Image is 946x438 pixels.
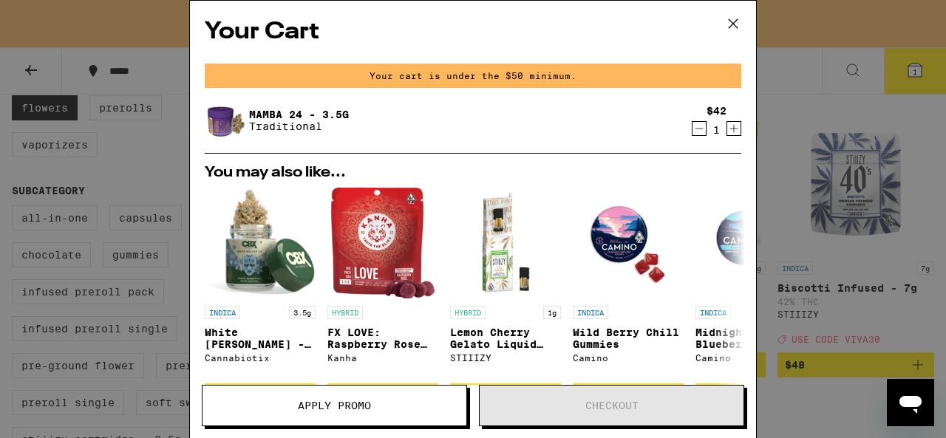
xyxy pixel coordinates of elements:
p: 1g [543,306,561,319]
a: Mamba 24 - 3.5g [249,109,349,120]
p: Wild Berry Chill Gummies [573,326,684,350]
h2: Your Cart [205,16,741,49]
p: HYBRID [450,306,486,319]
button: Checkout [479,385,744,426]
div: Your cart is under the $50 minimum. [205,64,741,88]
div: Kanha [327,353,438,363]
p: FX LOVE: Raspberry Rose 2:1:1 Gummies [327,326,438,350]
div: Camino [695,353,806,363]
button: Decrement [692,121,707,136]
div: 1 [707,124,726,136]
button: Add to bag [327,383,438,408]
span: Checkout [585,400,639,411]
div: STIIIZY [450,353,561,363]
img: Kanha - FX LOVE: Raspberry Rose 2:1:1 Gummies [331,188,435,298]
div: Cannabiotix [205,353,316,363]
a: Open page for Lemon Cherry Gelato Liquid Diamond - 1g from STIIIZY [450,188,561,383]
span: Apply Promo [298,400,371,411]
button: Add to bag [573,383,684,408]
a: Open page for Midnight Blueberry 5:1 Sleep Gummies from Camino [695,188,806,383]
p: HYBRID [327,306,363,319]
button: Add to bag [695,383,806,408]
a: Open page for FX LOVE: Raspberry Rose 2:1:1 Gummies from Kanha [327,188,438,383]
button: Apply Promo [202,385,467,426]
div: Camino [573,353,684,363]
img: Mamba 24 - 3.5g [205,100,246,141]
iframe: Button to launch messaging window [887,379,934,426]
p: INDICA [573,306,608,319]
p: White [PERSON_NAME] - 3.5g [205,326,316,350]
button: Increment [726,121,741,136]
div: $42 [707,105,726,117]
h2: You may also like... [205,165,741,180]
p: 3.5g [289,306,316,319]
p: Lemon Cherry Gelato Liquid Diamond - 1g [450,326,561,350]
img: Cannabiotix - White Walker OG - 3.5g [205,188,316,298]
button: Add to bag [450,383,561,408]
img: Camino - Midnight Blueberry 5:1 Sleep Gummies [695,188,806,298]
a: Open page for White Walker OG - 3.5g from Cannabiotix [205,188,316,383]
p: Midnight Blueberry 5:1 Sleep Gummies [695,326,806,350]
button: Add to bag [205,383,316,408]
img: STIIIZY - Lemon Cherry Gelato Liquid Diamond - 1g [450,188,561,298]
a: Open page for Wild Berry Chill Gummies from Camino [573,188,684,383]
p: Traditional [249,120,349,132]
img: Camino - Wild Berry Chill Gummies [573,188,684,298]
p: INDICA [695,306,731,319]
